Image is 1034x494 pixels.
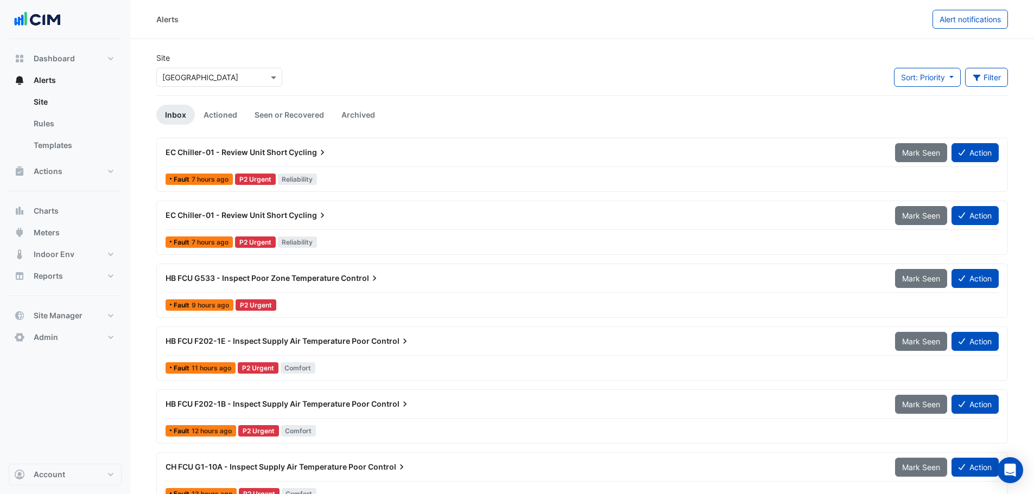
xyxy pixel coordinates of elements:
[14,332,25,343] app-icon: Admin
[901,73,945,82] span: Sort: Priority
[371,399,410,409] span: Control
[902,211,940,220] span: Mark Seen
[174,176,192,183] span: Fault
[174,239,192,246] span: Fault
[951,269,999,288] button: Action
[34,249,74,260] span: Indoor Env
[951,206,999,225] button: Action
[951,395,999,414] button: Action
[371,336,410,347] span: Control
[9,222,122,243] button: Meters
[14,53,25,64] app-icon: Dashboard
[9,265,122,287] button: Reports
[14,271,25,281] app-icon: Reports
[895,332,947,351] button: Mark Seen
[951,458,999,477] button: Action
[14,310,25,321] app-icon: Site Manager
[195,105,246,125] a: Actioned
[9,48,122,69] button: Dashboard
[174,302,192,309] span: Fault
[156,52,170,63] label: Site
[166,210,287,220] span: EC Chiller-01 - Review Unit Short
[289,147,328,158] span: Cycling
[238,362,278,374] div: P2 Urgent
[34,227,60,238] span: Meters
[25,134,122,156] a: Templates
[34,332,58,343] span: Admin
[9,464,122,485] button: Account
[192,175,229,183] span: Mon 29-Sep-2025 01:45 IST
[940,15,1001,24] span: Alert notifications
[9,243,122,265] button: Indoor Env
[174,428,192,434] span: Fault
[902,337,940,346] span: Mark Seen
[894,68,961,87] button: Sort: Priority
[34,206,59,216] span: Charts
[14,249,25,260] app-icon: Indoor Env
[278,236,318,248] span: Reliability
[156,105,195,125] a: Inbox
[951,143,999,162] button: Action
[333,105,384,125] a: Archived
[14,166,25,177] app-icon: Actions
[34,166,62,177] span: Actions
[895,458,947,477] button: Mark Seen
[192,301,229,309] span: Mon 29-Sep-2025 00:00 IST
[9,91,122,161] div: Alerts
[951,332,999,351] button: Action
[9,200,122,222] button: Charts
[997,457,1023,483] div: Open Intercom Messenger
[14,75,25,86] app-icon: Alerts
[895,143,947,162] button: Mark Seen
[156,14,179,25] div: Alerts
[192,364,231,372] span: Sun 28-Sep-2025 21:15 IST
[932,10,1008,29] button: Alert notifications
[246,105,333,125] a: Seen or Recovered
[9,161,122,182] button: Actions
[13,9,62,30] img: Company Logo
[895,269,947,288] button: Mark Seen
[166,147,287,157] span: EC Chiller-01 - Review Unit Short
[902,148,940,157] span: Mark Seen
[341,273,380,284] span: Control
[9,69,122,91] button: Alerts
[174,365,192,371] span: Fault
[235,236,276,248] div: P2 Urgent
[902,400,940,409] span: Mark Seen
[278,174,318,185] span: Reliability
[9,305,122,326] button: Site Manager
[236,299,276,311] div: P2 Urgent
[902,274,940,283] span: Mark Seen
[281,362,316,374] span: Comfort
[965,68,1008,87] button: Filter
[166,273,339,283] span: HB FCU G533 - Inspect Poor Zone Temperature
[25,91,122,113] a: Site
[166,462,366,471] span: CH FCU G1-10A - Inspect Supply Air Temperature Poor
[895,395,947,414] button: Mark Seen
[14,227,25,238] app-icon: Meters
[14,206,25,216] app-icon: Charts
[902,463,940,472] span: Mark Seen
[235,174,276,185] div: P2 Urgent
[368,461,407,472] span: Control
[34,75,56,86] span: Alerts
[192,238,229,246] span: Mon 29-Sep-2025 01:45 IST
[34,310,83,321] span: Site Manager
[34,53,75,64] span: Dashboard
[166,336,370,345] span: HB FCU F202-1E - Inspect Supply Air Temperature Poor
[289,210,328,221] span: Cycling
[192,427,232,435] span: Sun 28-Sep-2025 20:45 IST
[9,326,122,348] button: Admin
[895,206,947,225] button: Mark Seen
[238,425,279,437] div: P2 Urgent
[166,399,370,408] span: HB FCU F202-1B - Inspect Supply Air Temperature Poor
[34,271,63,281] span: Reports
[281,425,316,437] span: Comfort
[25,113,122,134] a: Rules
[34,469,65,480] span: Account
